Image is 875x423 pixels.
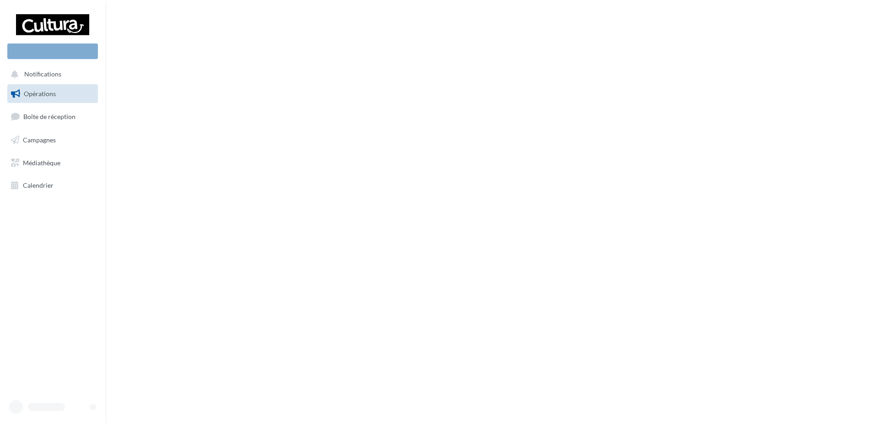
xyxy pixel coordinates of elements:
div: Nouvelle campagne [7,43,98,59]
span: Médiathèque [23,158,60,166]
span: Opérations [24,90,56,98]
a: Campagnes [5,130,100,150]
a: Opérations [5,84,100,103]
a: Médiathèque [5,153,100,173]
span: Calendrier [23,181,54,189]
span: Boîte de réception [23,113,76,120]
span: Notifications [24,70,61,78]
a: Boîte de réception [5,107,100,126]
span: Campagnes [23,136,56,144]
a: Calendrier [5,176,100,195]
